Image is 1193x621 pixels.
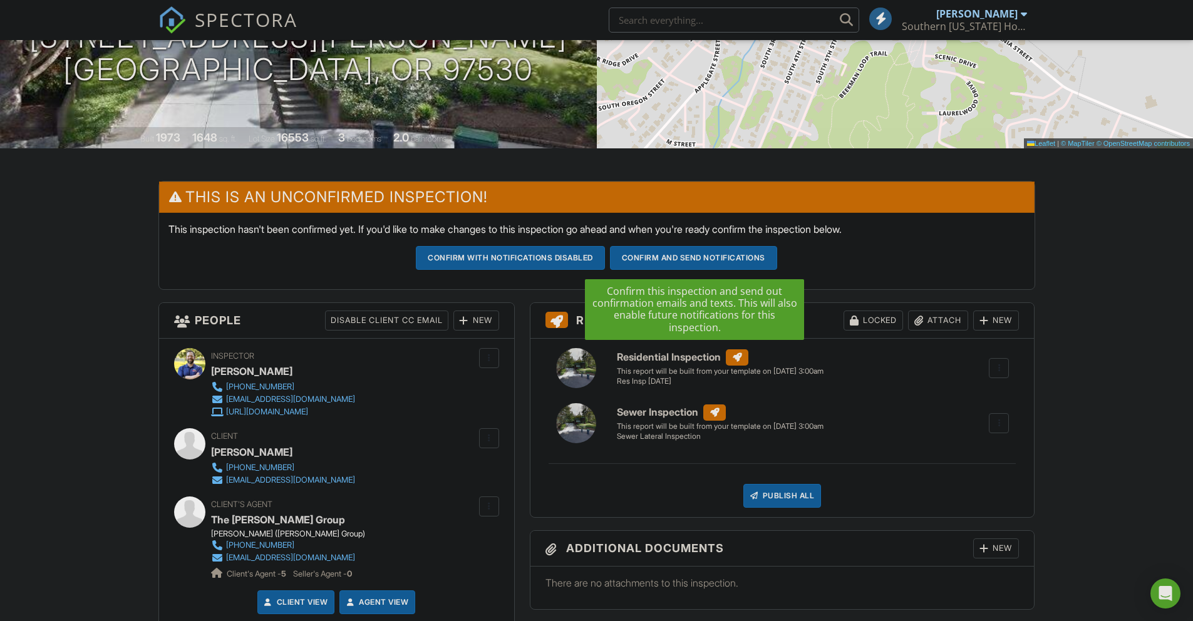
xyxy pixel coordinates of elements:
[226,394,355,404] div: [EMAIL_ADDRESS][DOMAIN_NAME]
[211,500,272,509] span: Client's Agent
[1150,578,1180,608] div: Open Intercom Messenger
[211,529,365,539] div: [PERSON_NAME] ([PERSON_NAME] Group)
[844,310,903,331] div: Locked
[1097,140,1190,147] a: © OpenStreetMap contributors
[211,443,292,461] div: [PERSON_NAME]
[617,376,824,387] div: Res Insp [DATE]
[211,406,355,418] a: [URL][DOMAIN_NAME]
[617,421,824,431] div: This report will be built from your template on [DATE] 3:00am
[211,539,355,552] a: [PHONE_NUMBER]
[227,569,288,578] span: Client's Agent -
[530,303,1035,339] h3: Reports
[393,131,409,144] div: 2.0
[338,131,345,144] div: 3
[453,310,499,331] div: New
[211,431,238,441] span: Client
[211,552,355,564] a: [EMAIL_ADDRESS][DOMAIN_NAME]
[192,131,217,144] div: 1648
[344,596,408,608] a: Agent View
[211,393,355,406] a: [EMAIL_ADDRESS][DOMAIN_NAME]
[743,484,822,508] div: Publish All
[168,222,1025,236] p: This inspection hasn't been confirmed yet. If you'd like to make changes to this inspection go ah...
[226,382,294,392] div: [PHONE_NUMBER]
[617,366,824,376] div: This report will be built from your template on [DATE] 3:00am
[617,404,824,421] h6: Sewer Inspection
[226,463,294,473] div: [PHONE_NUMBER]
[281,569,286,578] strong: 5
[219,134,237,143] span: sq. ft.
[411,134,447,143] span: bathrooms
[211,351,254,361] span: Inspector
[158,6,186,34] img: The Best Home Inspection Software - Spectora
[416,246,605,270] button: Confirm with notifications disabled
[1027,140,1055,147] a: Leaflet
[617,349,824,366] h6: Residential Inspection
[973,310,1019,331] div: New
[530,531,1035,567] h3: Additional Documents
[211,474,355,486] a: [EMAIL_ADDRESS][DOMAIN_NAME]
[609,8,859,33] input: Search everything...
[347,134,381,143] span: bedrooms
[936,8,1018,20] div: [PERSON_NAME]
[311,134,326,143] span: sq.ft.
[211,510,345,529] a: The [PERSON_NAME] Group
[211,461,355,474] a: [PHONE_NUMBER]
[277,131,309,144] div: 16553
[347,569,352,578] strong: 0
[262,596,328,608] a: Client View
[211,362,292,381] div: [PERSON_NAME]
[325,310,448,331] div: Disable Client CC Email
[226,540,294,550] div: [PHONE_NUMBER]
[140,134,154,143] span: Built
[29,21,567,87] h1: [STREET_ADDRESS][PERSON_NAME] [GEOGRAPHIC_DATA], OR 97530
[973,538,1019,558] div: New
[158,17,297,43] a: SPECTORA
[1057,140,1059,147] span: |
[159,182,1035,212] h3: This is an Unconfirmed Inspection!
[545,576,1020,590] p: There are no attachments to this inspection.
[159,303,514,339] h3: People
[293,569,352,578] span: Seller's Agent -
[195,6,297,33] span: SPECTORA
[610,246,777,270] button: Confirm and send notifications
[1061,140,1095,147] a: © MapTiler
[211,381,355,393] a: [PHONE_NUMBER]
[617,431,824,442] div: Sewer Lateral Inspection
[249,134,275,143] span: Lot Size
[226,407,308,417] div: [URL][DOMAIN_NAME]
[156,131,180,144] div: 1973
[226,475,355,485] div: [EMAIL_ADDRESS][DOMAIN_NAME]
[908,310,968,331] div: Attach
[226,553,355,563] div: [EMAIL_ADDRESS][DOMAIN_NAME]
[902,20,1027,33] div: Southern Oregon Home Inspections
